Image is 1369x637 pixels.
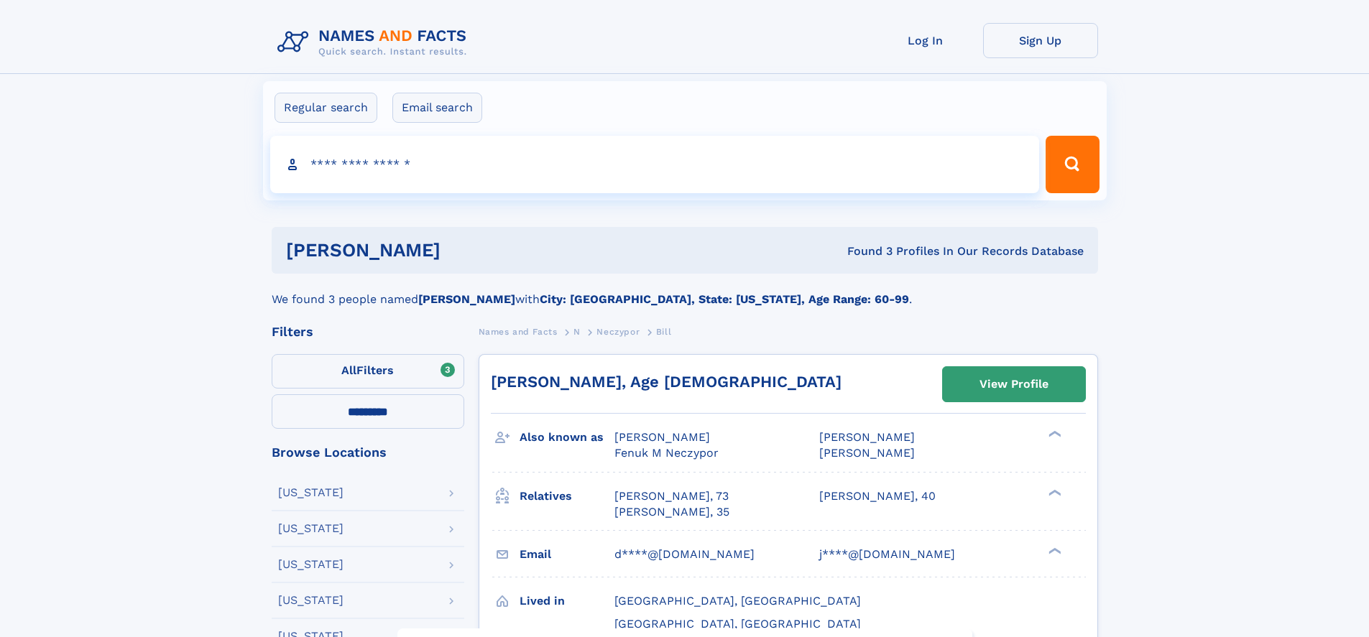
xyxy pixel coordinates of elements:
span: [PERSON_NAME] [819,446,915,460]
div: [US_STATE] [278,523,344,534]
div: ❯ [1045,546,1062,555]
img: Logo Names and Facts [272,23,479,62]
div: Browse Locations [272,446,464,459]
b: City: [GEOGRAPHIC_DATA], State: [US_STATE], Age Range: 60-99 [540,292,909,306]
a: N [573,322,581,340]
a: [PERSON_NAME], 73 [614,488,729,504]
h3: Email [520,542,614,567]
h3: Lived in [520,589,614,613]
span: Fenuk M Neczypor [614,446,719,460]
a: View Profile [943,367,1085,401]
a: Names and Facts [479,322,558,340]
input: search input [270,136,1040,193]
div: Found 3 Profiles In Our Records Database [644,243,1084,259]
span: All [341,363,356,377]
div: ❯ [1045,488,1062,497]
label: Email search [392,93,482,123]
span: [PERSON_NAME] [614,430,710,444]
span: N [573,327,581,337]
h3: Also known as [520,425,614,450]
button: Search Button [1046,136,1099,193]
a: [PERSON_NAME], 40 [819,488,936,504]
a: Neczypor [596,322,640,340]
div: We found 3 people named with . [272,274,1098,308]
div: [US_STATE] [278,487,344,498]
h1: [PERSON_NAME] [286,241,644,259]
a: [PERSON_NAME], Age [DEMOGRAPHIC_DATA] [491,373,842,391]
label: Filters [272,354,464,389]
a: [PERSON_NAME], 35 [614,504,729,520]
h3: Relatives [520,484,614,508]
div: View Profile [979,368,1048,401]
span: [GEOGRAPHIC_DATA], [GEOGRAPHIC_DATA] [614,617,861,631]
div: ❯ [1045,429,1062,439]
div: [US_STATE] [278,595,344,606]
div: Filters [272,325,464,338]
span: Bill [656,327,671,337]
a: Sign Up [983,23,1098,58]
span: [GEOGRAPHIC_DATA], [GEOGRAPHIC_DATA] [614,594,861,608]
b: [PERSON_NAME] [418,292,515,306]
span: [PERSON_NAME] [819,430,915,444]
label: Regular search [275,93,377,123]
span: Neczypor [596,327,640,337]
a: Log In [868,23,983,58]
div: [US_STATE] [278,559,344,570]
